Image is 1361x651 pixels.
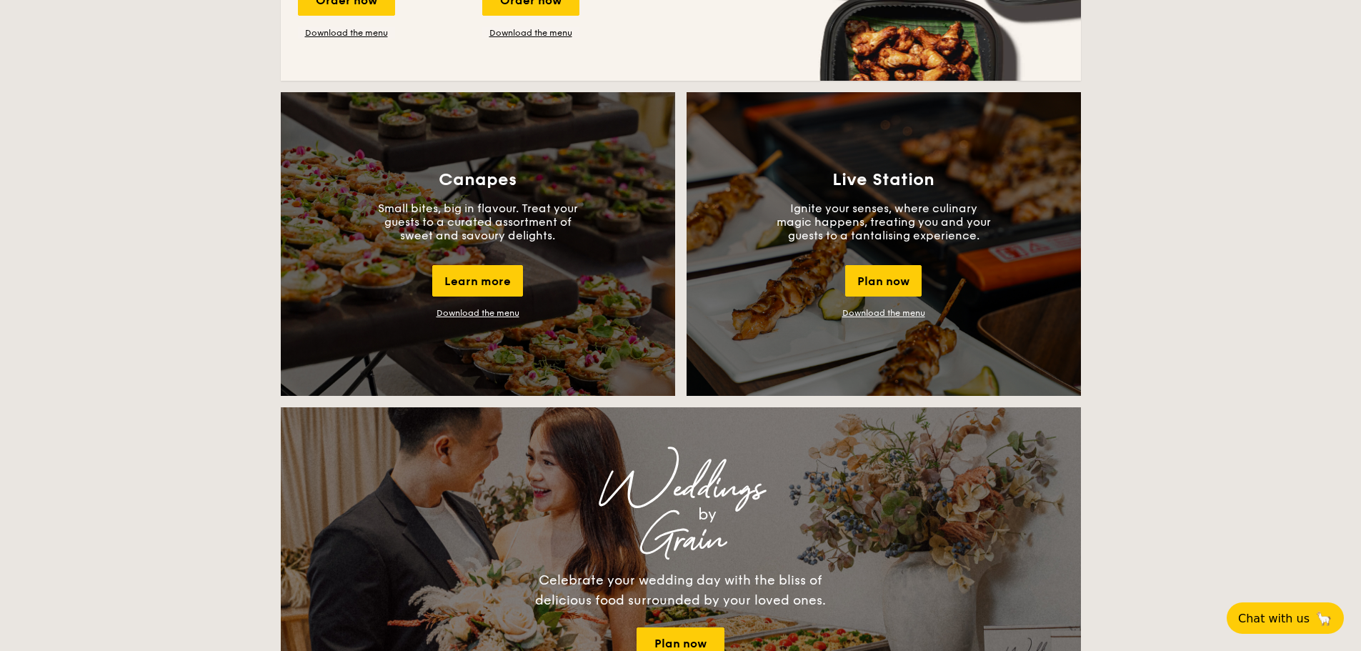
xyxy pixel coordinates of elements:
button: Chat with us🦙 [1227,602,1344,634]
div: by [459,502,955,527]
h3: Canapes [439,170,517,190]
div: Plan now [845,265,922,297]
p: Small bites, big in flavour. Treat your guests to a curated assortment of sweet and savoury delig... [371,202,585,242]
a: Download the menu [298,27,395,39]
a: Download the menu [842,308,925,318]
span: 🦙 [1315,610,1332,627]
h3: Live Station [832,170,934,190]
div: Grain [407,527,955,553]
a: Download the menu [437,308,519,318]
a: Download the menu [482,27,579,39]
span: Chat with us [1238,612,1310,625]
p: Ignite your senses, where culinary magic happens, treating you and your guests to a tantalising e... [777,202,991,242]
div: Learn more [432,265,523,297]
div: Weddings [407,476,955,502]
div: Celebrate your wedding day with the bliss of delicious food surrounded by your loved ones. [520,570,842,610]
